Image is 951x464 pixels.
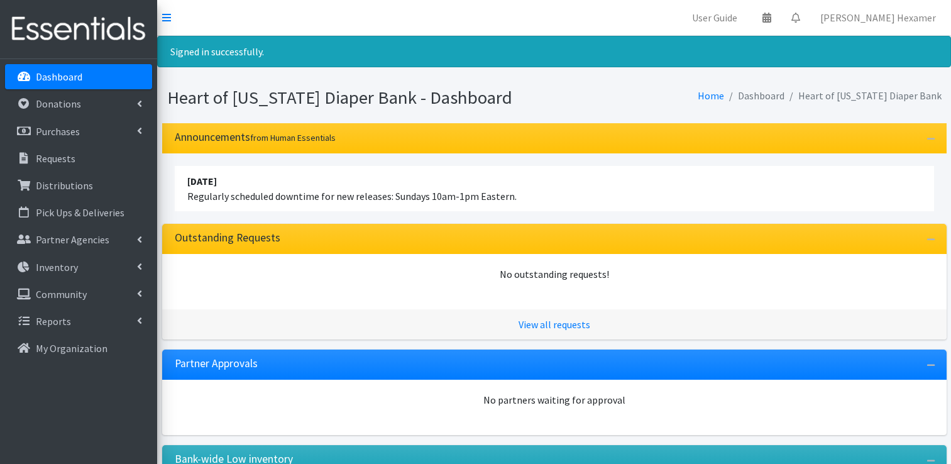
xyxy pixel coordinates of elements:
a: User Guide [682,5,747,30]
div: No outstanding requests! [175,267,934,282]
h3: Partner Approvals [175,357,258,370]
p: Pick Ups & Deliveries [36,206,124,219]
p: Community [36,288,87,301]
a: Partner Agencies [5,227,152,252]
div: Signed in successfully. [157,36,951,67]
a: [PERSON_NAME] Hexamer [810,5,946,30]
a: My Organization [5,336,152,361]
small: from Human Essentials [250,132,336,143]
h1: Heart of [US_STATE] Diaper Bank - Dashboard [167,87,550,109]
p: Inventory [36,261,78,273]
strong: [DATE] [187,175,217,187]
a: Inventory [5,255,152,280]
p: Purchases [36,125,80,138]
a: Requests [5,146,152,171]
p: Distributions [36,179,93,192]
a: Dashboard [5,64,152,89]
a: Donations [5,91,152,116]
p: Reports [36,315,71,328]
p: Requests [36,152,75,165]
img: HumanEssentials [5,8,152,50]
a: View all requests [519,318,590,331]
a: Community [5,282,152,307]
p: Donations [36,97,81,110]
h3: Outstanding Requests [175,231,280,245]
li: Dashboard [724,87,784,105]
p: My Organization [36,342,107,355]
a: Pick Ups & Deliveries [5,200,152,225]
p: Dashboard [36,70,82,83]
a: Reports [5,309,152,334]
li: Regularly scheduled downtime for new releases: Sundays 10am-1pm Eastern. [175,166,934,211]
h3: Announcements [175,131,336,144]
p: Partner Agencies [36,233,109,246]
a: Purchases [5,119,152,144]
div: No partners waiting for approval [175,392,934,407]
li: Heart of [US_STATE] Diaper Bank [784,87,942,105]
a: Home [698,89,724,102]
a: Distributions [5,173,152,198]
